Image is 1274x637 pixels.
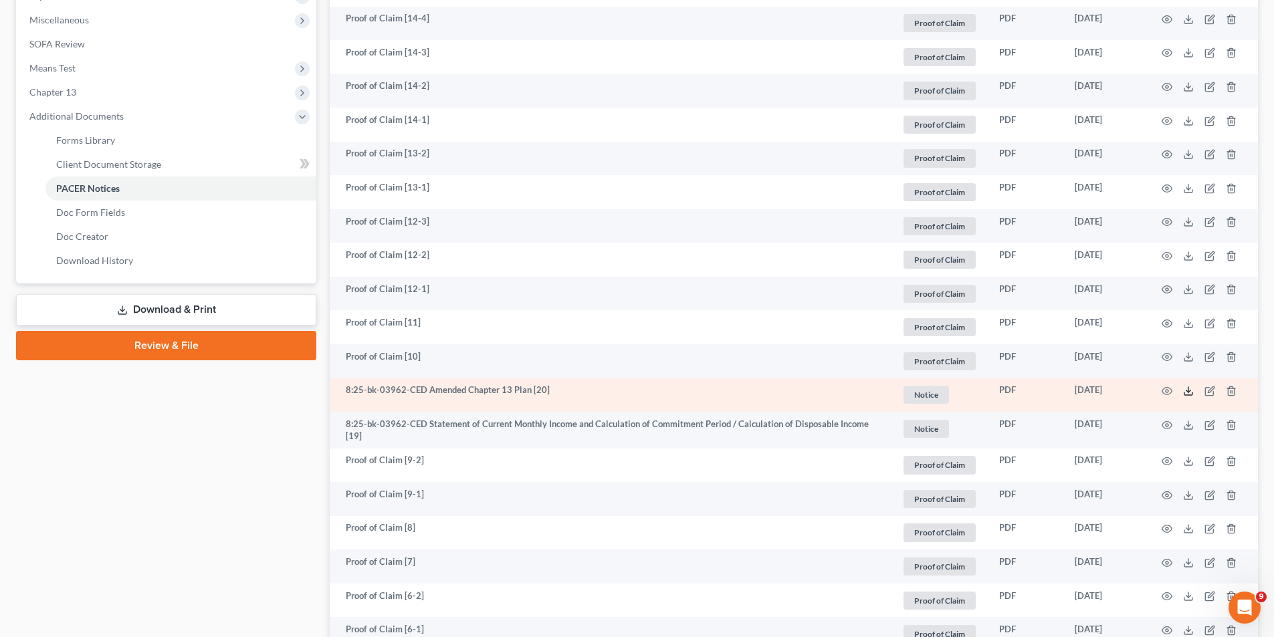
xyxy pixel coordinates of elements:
[901,350,978,372] a: Proof of Claim
[904,420,949,438] span: Notice
[988,142,1064,176] td: PDF
[45,128,316,152] a: Forms Library
[16,331,316,360] a: Review & File
[1064,243,1146,277] td: [DATE]
[1064,40,1146,74] td: [DATE]
[330,584,891,618] td: Proof of Claim [6-2]
[904,557,976,576] span: Proof of Claim
[1064,482,1146,516] td: [DATE]
[904,183,976,201] span: Proof of Claim
[904,285,976,303] span: Proof of Claim
[1064,209,1146,243] td: [DATE]
[1064,378,1146,412] td: [DATE]
[988,175,1064,209] td: PDF
[330,209,891,243] td: Proof of Claim [12-3]
[904,386,949,404] span: Notice
[45,249,316,273] a: Download History
[901,215,978,237] a: Proof of Claim
[904,116,976,134] span: Proof of Claim
[904,149,976,167] span: Proof of Claim
[988,412,1064,449] td: PDF
[901,488,978,510] a: Proof of Claim
[56,207,125,218] span: Doc Form Fields
[330,549,891,584] td: Proof of Claim [7]
[330,378,891,412] td: 8:25-bk-03962-CED Amended Chapter 13 Plan [20]
[330,243,891,277] td: Proof of Claim [12-2]
[1229,592,1261,624] iframe: Intercom live chat
[1064,310,1146,344] td: [DATE]
[988,584,1064,618] td: PDF
[1064,516,1146,550] td: [DATE]
[29,86,76,98] span: Chapter 13
[901,114,978,136] a: Proof of Claim
[330,7,891,41] td: Proof of Claim [14-4]
[901,454,978,476] a: Proof of Claim
[56,134,115,146] span: Forms Library
[988,378,1064,412] td: PDF
[901,249,978,271] a: Proof of Claim
[901,12,978,34] a: Proof of Claim
[901,384,978,406] a: Notice
[988,108,1064,142] td: PDF
[330,74,891,108] td: Proof of Claim [14-2]
[901,316,978,338] a: Proof of Claim
[904,523,976,541] span: Proof of Claim
[330,277,891,311] td: Proof of Claim [12-1]
[904,82,976,100] span: Proof of Claim
[330,482,891,516] td: Proof of Claim [9-1]
[1064,108,1146,142] td: [DATE]
[901,521,978,543] a: Proof of Claim
[1064,549,1146,584] td: [DATE]
[988,7,1064,41] td: PDF
[330,344,891,378] td: Proof of Claim [10]
[904,217,976,235] span: Proof of Claim
[330,310,891,344] td: Proof of Claim [11]
[1064,142,1146,176] td: [DATE]
[45,201,316,225] a: Doc Form Fields
[1064,7,1146,41] td: [DATE]
[904,456,976,474] span: Proof of Claim
[45,152,316,176] a: Client Document Storage
[330,412,891,449] td: 8:25-bk-03962-CED Statement of Current Monthly Income and Calculation of Commitment Period / Calc...
[904,490,976,508] span: Proof of Claim
[988,277,1064,311] td: PDF
[901,283,978,305] a: Proof of Claim
[988,344,1064,378] td: PDF
[1256,592,1267,602] span: 9
[988,74,1064,108] td: PDF
[988,40,1064,74] td: PDF
[1064,175,1146,209] td: [DATE]
[988,310,1064,344] td: PDF
[904,318,976,336] span: Proof of Claim
[1064,74,1146,108] td: [DATE]
[901,80,978,102] a: Proof of Claim
[1064,449,1146,483] td: [DATE]
[45,225,316,249] a: Doc Creator
[901,418,978,440] a: Notice
[56,158,161,170] span: Client Document Storage
[330,40,891,74] td: Proof of Claim [14-3]
[904,14,976,32] span: Proof of Claim
[330,516,891,550] td: Proof of Claim [8]
[29,62,76,74] span: Means Test
[901,46,978,68] a: Proof of Claim
[1064,344,1146,378] td: [DATE]
[988,482,1064,516] td: PDF
[29,14,89,25] span: Miscellaneous
[988,209,1064,243] td: PDF
[988,549,1064,584] td: PDF
[901,181,978,203] a: Proof of Claim
[56,182,120,194] span: PACER Notices
[901,590,978,612] a: Proof of Claim
[988,243,1064,277] td: PDF
[904,251,976,269] span: Proof of Claim
[29,110,124,122] span: Additional Documents
[29,38,85,49] span: SOFA Review
[19,32,316,56] a: SOFA Review
[988,516,1064,550] td: PDF
[16,294,316,326] a: Download & Print
[330,142,891,176] td: Proof of Claim [13-2]
[904,592,976,610] span: Proof of Claim
[330,108,891,142] td: Proof of Claim [14-1]
[45,176,316,201] a: PACER Notices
